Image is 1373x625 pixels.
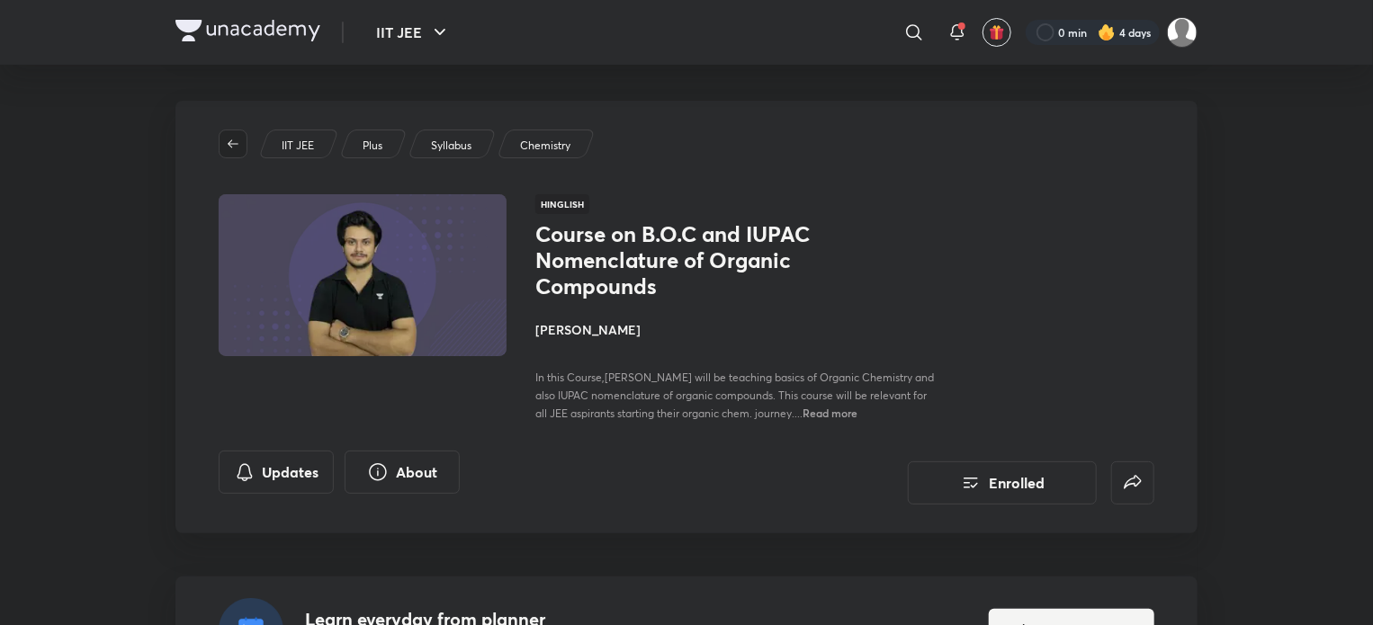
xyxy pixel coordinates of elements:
a: Plus [360,138,386,154]
span: Read more [803,406,857,420]
img: Thumbnail [216,192,509,358]
h4: [PERSON_NAME] [535,320,938,339]
a: Syllabus [428,138,475,154]
img: Company Logo [175,20,320,41]
p: Plus [363,138,382,154]
p: Chemistry [520,138,570,154]
span: In this Course,[PERSON_NAME] will be teaching basics of Organic Chemistry and also IUPAC nomencla... [535,371,934,420]
button: Updates [219,451,334,494]
button: avatar [983,18,1011,47]
button: IIT JEE [365,14,462,50]
button: false [1111,461,1154,504]
button: About [345,451,460,494]
img: avatar [989,24,1005,40]
a: Chemistry [517,138,574,154]
button: Enrolled [908,461,1097,504]
a: Company Logo [175,20,320,46]
img: streak [1098,23,1116,41]
p: Syllabus [431,138,471,154]
p: IIT JEE [282,138,314,154]
h1: Course on B.O.C and IUPAC Nomenclature of Organic Compounds [535,221,830,299]
img: Ritam Pramanik [1167,17,1198,48]
span: Hinglish [535,194,589,214]
a: IIT JEE [279,138,318,154]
